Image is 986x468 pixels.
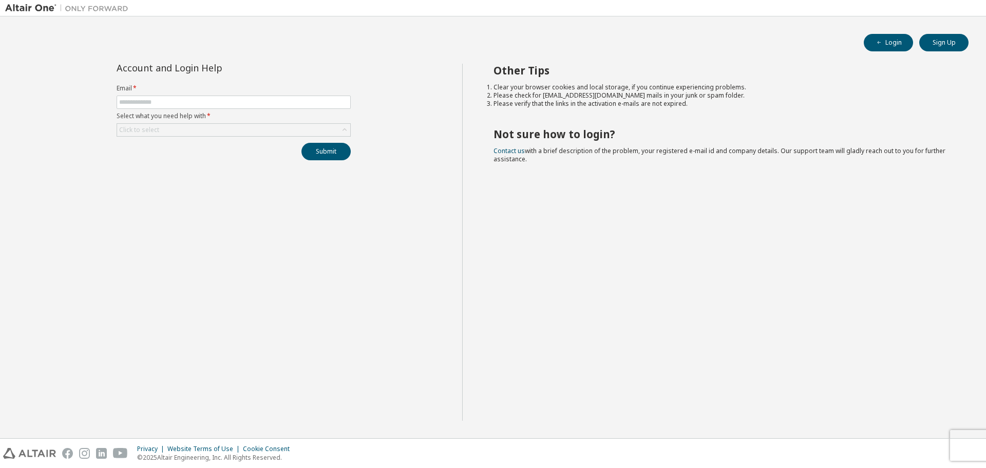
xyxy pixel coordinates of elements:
div: Click to select [117,124,350,136]
a: Contact us [494,146,525,155]
div: Account and Login Help [117,64,304,72]
div: Website Terms of Use [167,445,243,453]
li: Please check for [EMAIL_ADDRESS][DOMAIN_NAME] mails in your junk or spam folder. [494,91,951,100]
li: Clear your browser cookies and local storage, if you continue experiencing problems. [494,83,951,91]
h2: Other Tips [494,64,951,77]
span: with a brief description of the problem, your registered e-mail id and company details. Our suppo... [494,146,945,163]
label: Select what you need help with [117,112,351,120]
li: Please verify that the links in the activation e-mails are not expired. [494,100,951,108]
button: Submit [301,143,351,160]
h2: Not sure how to login? [494,127,951,141]
img: Altair One [5,3,134,13]
img: linkedin.svg [96,448,107,459]
img: youtube.svg [113,448,128,459]
button: Login [864,34,913,51]
img: facebook.svg [62,448,73,459]
p: © 2025 Altair Engineering, Inc. All Rights Reserved. [137,453,296,462]
label: Email [117,84,351,92]
img: altair_logo.svg [3,448,56,459]
img: instagram.svg [79,448,90,459]
button: Sign Up [919,34,969,51]
div: Privacy [137,445,167,453]
div: Cookie Consent [243,445,296,453]
div: Click to select [119,126,159,134]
